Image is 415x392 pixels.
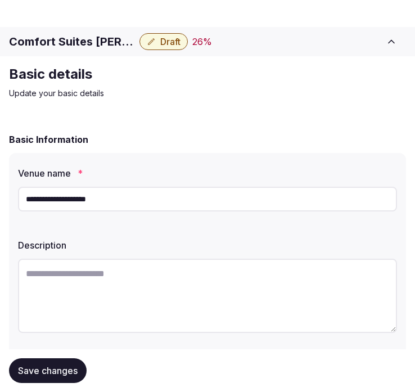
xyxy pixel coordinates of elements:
button: 26% [192,35,212,48]
p: Update your basic details [9,88,387,99]
div: 26 % [192,35,212,48]
span: Draft [160,36,181,47]
h2: Basic Information [9,133,88,146]
button: Draft [139,33,188,50]
h1: Comfort Suites [PERSON_NAME] [9,34,135,49]
label: Venue name [18,169,397,178]
label: Description [18,241,397,250]
button: Toggle sidebar [377,29,406,54]
button: Save changes [9,358,87,383]
h2: Basic details [9,65,387,83]
span: Save changes [18,365,78,376]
